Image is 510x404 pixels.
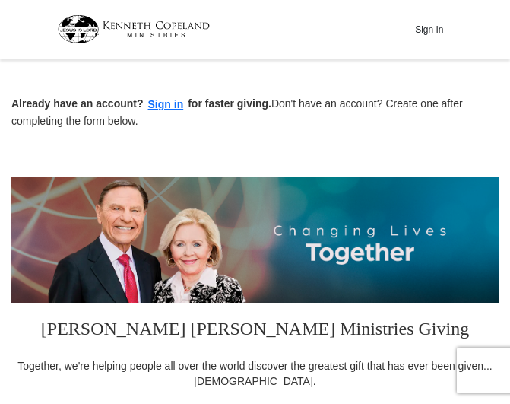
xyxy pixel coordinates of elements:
[11,97,271,110] strong: Already have an account? for faster giving.
[11,303,499,359] h3: [PERSON_NAME] [PERSON_NAME] Ministries Giving
[11,96,499,129] p: Don't have an account? Create one after completing the form below.
[58,15,210,43] img: kcm-header-logo.svg
[11,358,499,389] div: Together, we're helping people all over the world discover the greatest gift that has ever been g...
[407,17,452,41] button: Sign In
[144,96,188,113] button: Sign in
